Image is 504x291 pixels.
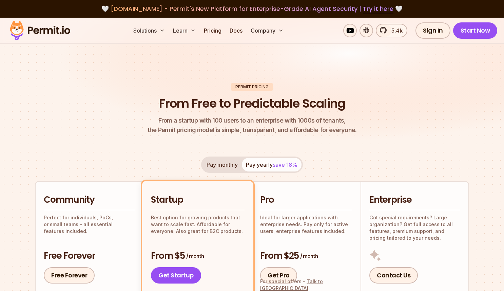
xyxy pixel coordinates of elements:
a: Pricing [201,24,224,37]
h3: From $25 [260,250,352,262]
img: Permit logo [7,19,73,42]
button: Pay monthly [202,158,242,171]
p: Got special requirements? Large organization? Get full access to all features, premium support, a... [369,214,460,241]
div: Permit Pricing [231,83,273,91]
a: Free Forever [44,267,95,284]
span: / month [300,253,318,259]
a: Get Startup [151,267,201,284]
span: From a startup with 100 users to an enterprise with 1000s of tenants, [148,116,356,125]
h3: From $5 [151,250,245,262]
p: Ideal for larger applications with enterprise needs. Pay only for active users, enterprise featur... [260,214,352,235]
a: Sign In [415,22,450,39]
span: / month [186,253,204,259]
a: 5.4k [376,24,407,37]
button: Learn [170,24,198,37]
p: Perfect for individuals, PoCs, or small teams - all essential features included. [44,214,135,235]
h1: From Free to Predictable Scaling [159,95,345,112]
a: Get Pro [260,267,297,284]
h2: Enterprise [369,194,460,206]
div: 🤍 🤍 [16,4,488,14]
button: Company [248,24,286,37]
h2: Community [44,194,135,206]
span: 5.4k [387,26,403,35]
h2: Pro [260,194,352,206]
a: Start Now [453,22,498,39]
span: [DOMAIN_NAME] - Permit's New Platform for Enterprise-Grade AI Agent Security | [111,4,393,13]
a: Contact Us [369,267,418,284]
button: Solutions [131,24,168,37]
p: Best option for growing products that want to scale fast. Affordable for everyone. Also great for... [151,214,245,235]
p: the Permit pricing model is simple, transparent, and affordable for everyone. [148,116,356,135]
h2: Startup [151,194,245,206]
h3: Free Forever [44,250,135,262]
a: Try it here [363,4,393,13]
a: Docs [227,24,245,37]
